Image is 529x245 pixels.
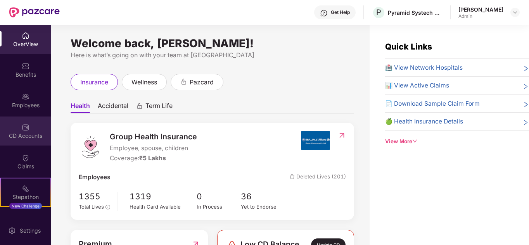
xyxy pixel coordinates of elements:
[338,132,346,139] img: RedirectIcon
[79,190,112,203] span: 1355
[197,203,241,211] div: In Process
[22,154,29,162] img: svg+xml;base64,PHN2ZyBpZD0iQ2xhaW0iIHhtbG5zPSJodHRwOi8vd3d3LnczLm9yZy8yMDAwL3N2ZyIgd2lkdGg9IjIwIi...
[110,144,197,153] span: Employee, spouse, children
[512,9,518,15] img: svg+xml;base64,PHN2ZyBpZD0iRHJvcGRvd24tMzJ4MzIiIHhtbG5zPSJodHRwOi8vd3d3LnczLm9yZy8yMDAwL3N2ZyIgd2...
[301,131,330,150] img: insurerIcon
[22,32,29,39] img: svg+xml;base64,PHN2ZyBpZD0iSG9tZSIgeG1sbnM9Imh0dHA6Ly93d3cudzMub3JnLzIwMDAvc3ZnIiB3aWR0aD0iMjAiIG...
[8,227,16,235] img: svg+xml;base64,PHN2ZyBpZD0iU2V0dGluZy0yMHgyMCIgeG1sbnM9Imh0dHA6Ly93d3cudzMub3JnLzIwMDAvc3ZnIiB3aW...
[110,154,197,163] div: Coverage:
[22,123,29,131] img: svg+xml;base64,PHN2ZyBpZD0iQ0RfQWNjb3VudHMiIGRhdGEtbmFtZT0iQ0QgQWNjb3VudHMiIHhtbG5zPSJodHRwOi8vd3...
[145,102,173,113] span: Term Life
[385,137,529,146] div: View More
[412,139,418,144] span: down
[385,42,432,51] span: Quick Links
[523,82,529,90] span: right
[110,131,197,143] span: Group Health Insurance
[1,193,50,201] div: Stepathon
[9,203,42,209] div: New Challenge
[79,173,111,182] span: Employees
[290,173,346,182] span: Deleted Lives (201)
[130,203,196,211] div: Health Card Available
[190,77,214,87] span: pazcard
[385,117,463,126] span: 🍏 Health Insurance Details
[385,63,463,72] span: 🏥 View Network Hospitals
[523,65,529,72] span: right
[98,102,128,113] span: Accidental
[79,204,104,210] span: Total Lives
[523,118,529,126] span: right
[71,40,354,46] div: Welcome back, [PERSON_NAME]!
[22,62,29,70] img: svg+xml;base64,PHN2ZyBpZD0iQmVuZWZpdHMiIHhtbG5zPSJodHRwOi8vd3d3LnczLm9yZy8yMDAwL3N2ZyIgd2lkdGg9Ij...
[130,190,196,203] span: 1319
[22,93,29,101] img: svg+xml;base64,PHN2ZyBpZD0iRW1wbG95ZWVzIiB4bWxucz0iaHR0cDovL3d3dy53My5vcmcvMjAwMC9zdmciIHdpZHRoPS...
[241,203,285,211] div: Yet to Endorse
[105,205,110,209] span: info-circle
[458,13,503,19] div: Admin
[385,99,480,108] span: 📄 Download Sample Claim Form
[17,227,43,235] div: Settings
[22,215,29,223] img: svg+xml;base64,PHN2ZyBpZD0iRW5kb3JzZW1lbnRzIiB4bWxucz0iaHR0cDovL3d3dy53My5vcmcvMjAwMC9zdmciIHdpZH...
[22,185,29,192] img: svg+xml;base64,PHN2ZyB4bWxucz0iaHR0cDovL3d3dy53My5vcmcvMjAwMC9zdmciIHdpZHRoPSIyMSIgaGVpZ2h0PSIyMC...
[71,102,90,113] span: Health
[131,77,157,87] span: wellness
[385,81,449,90] span: 📊 View Active Claims
[136,103,143,110] div: animation
[290,174,295,179] img: deleteIcon
[9,7,60,17] img: New Pazcare Logo
[80,77,108,87] span: insurance
[388,9,442,16] div: Pyramid Systech Consulting Private Limited
[523,101,529,108] span: right
[331,9,350,15] div: Get Help
[197,190,241,203] span: 0
[320,9,328,17] img: svg+xml;base64,PHN2ZyBpZD0iSGVscC0zMngzMiIgeG1sbnM9Imh0dHA6Ly93d3cudzMub3JnLzIwMDAvc3ZnIiB3aWR0aD...
[71,50,354,60] div: Here is what’s going on with your team at [GEOGRAPHIC_DATA]
[139,154,166,162] span: ₹5 Lakhs
[376,8,381,17] span: P
[241,190,285,203] span: 36
[180,78,187,85] div: animation
[458,6,503,13] div: [PERSON_NAME]
[79,135,102,159] img: logo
